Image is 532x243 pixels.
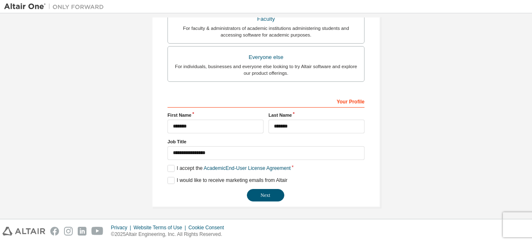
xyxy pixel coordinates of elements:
[173,25,359,38] div: For faculty & administrators of academic institutions administering students and accessing softwa...
[111,231,229,238] p: © 2025 Altair Engineering, Inc. All Rights Reserved.
[64,227,73,236] img: instagram.svg
[173,13,359,25] div: Faculty
[167,177,287,184] label: I would like to receive marketing emails from Altair
[204,165,291,171] a: Academic End-User License Agreement
[173,63,359,76] div: For individuals, businesses and everyone else looking to try Altair software and explore our prod...
[167,94,365,108] div: Your Profile
[133,224,188,231] div: Website Terms of Use
[78,227,86,236] img: linkedin.svg
[188,224,229,231] div: Cookie Consent
[247,189,284,201] button: Next
[4,2,108,11] img: Altair One
[173,52,359,63] div: Everyone else
[111,224,133,231] div: Privacy
[167,138,365,145] label: Job Title
[167,112,264,118] label: First Name
[167,165,291,172] label: I accept the
[50,227,59,236] img: facebook.svg
[268,112,365,118] label: Last Name
[2,227,45,236] img: altair_logo.svg
[91,227,103,236] img: youtube.svg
